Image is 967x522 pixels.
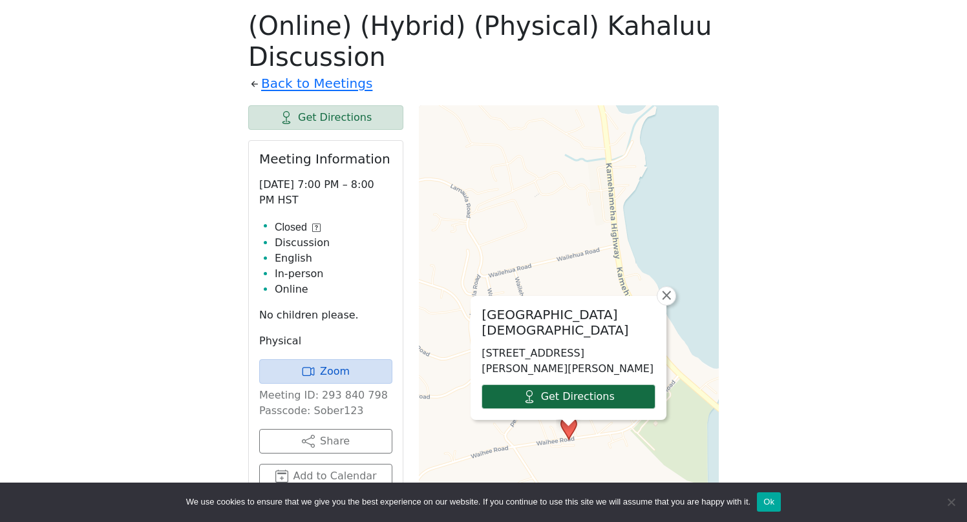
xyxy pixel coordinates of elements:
[259,333,392,349] p: Physical
[660,287,673,303] span: ×
[259,429,392,454] button: Share
[248,10,719,72] h1: (Online) (Hybrid) (Physical) Kahaluu Discussion
[259,308,392,323] p: No children please.
[944,496,957,508] span: No
[259,151,392,167] h2: Meeting Information
[186,496,750,508] span: We use cookies to ensure that we give you the best experience on our website. If you continue to ...
[657,286,676,306] a: Close popup
[275,282,392,297] li: Online
[259,177,392,208] p: [DATE] 7:00 PM – 8:00 PM HST
[259,388,392,419] p: Meeting ID: 293 840 798 Passcode: Sober123
[261,72,372,95] a: Back to Meetings
[259,359,392,384] a: Zoom
[482,346,655,377] p: [STREET_ADDRESS][PERSON_NAME][PERSON_NAME]
[275,235,392,251] li: Discussion
[275,220,307,235] span: Closed
[482,307,655,338] h2: [GEOGRAPHIC_DATA][DEMOGRAPHIC_DATA]
[259,464,392,488] button: Add to Calendar
[275,220,321,235] button: Closed
[248,105,403,130] a: Get Directions
[482,384,655,409] a: Get Directions
[275,251,392,266] li: English
[757,492,781,512] button: Ok
[275,266,392,282] li: In-person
